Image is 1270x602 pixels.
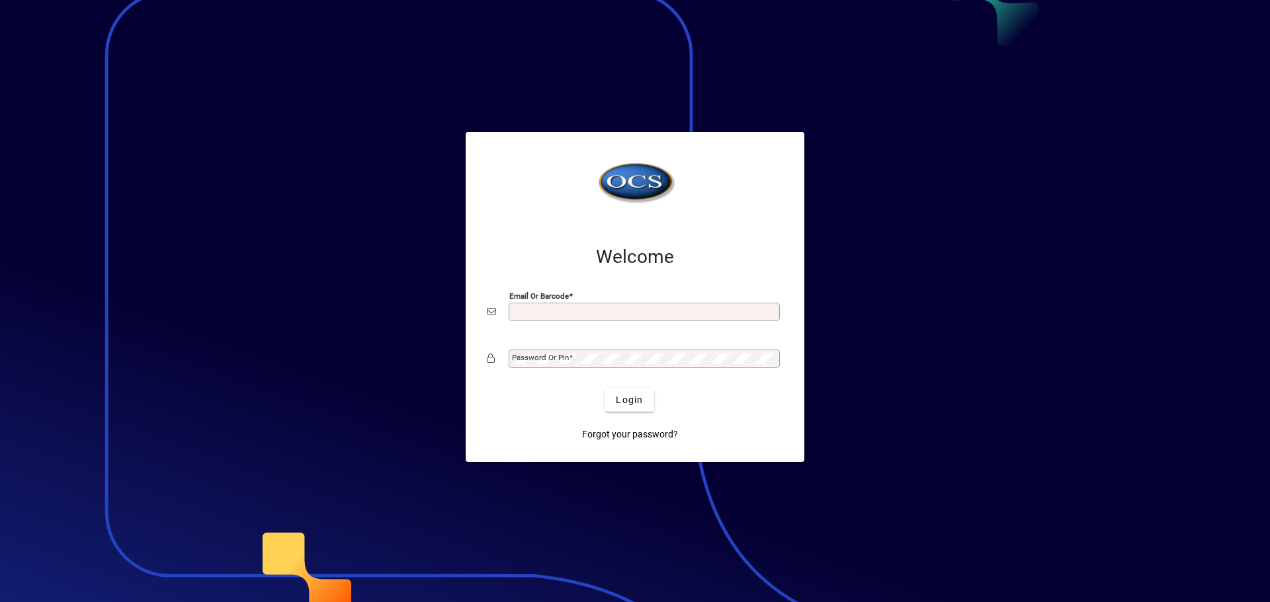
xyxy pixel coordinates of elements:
mat-label: Email or Barcode [509,291,569,301]
span: Login [616,393,643,407]
button: Login [605,388,654,412]
mat-label: Password or Pin [512,353,569,362]
a: Forgot your password? [577,422,683,446]
span: Forgot your password? [582,428,678,441]
h2: Welcome [487,246,783,268]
